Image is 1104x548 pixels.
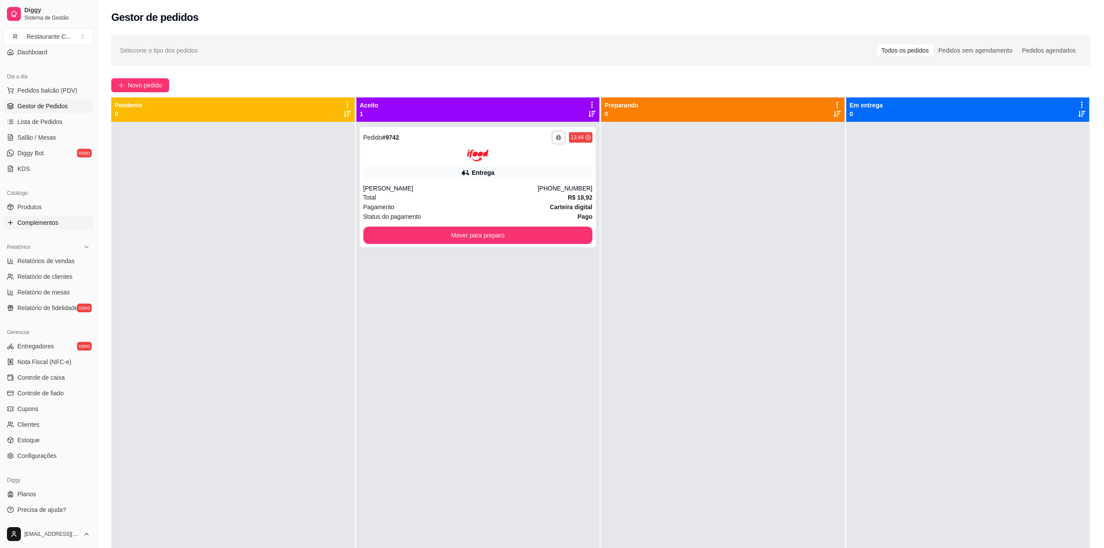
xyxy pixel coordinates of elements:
[17,342,54,351] span: Entregadores
[3,402,93,416] a: Cupons
[27,32,71,41] div: Restaurante C ...
[17,288,70,297] span: Relatório de mesas
[11,32,20,41] span: R
[363,227,593,244] button: Mover para preparo
[363,212,421,221] span: Status do pagamento
[3,524,93,545] button: [EMAIL_ADDRESS][DOMAIN_NAME]
[17,203,42,211] span: Produtos
[3,503,93,517] a: Precisa de ajuda?
[3,3,93,24] a: DiggySistema de Gestão
[17,133,56,142] span: Salão / Mesas
[3,186,93,200] div: Catálogo
[3,285,93,299] a: Relatório de mesas
[568,194,592,201] strong: R$ 18,92
[3,325,93,339] div: Gerenciar
[3,339,93,353] a: Entregadoresnovo
[17,48,47,57] span: Dashboard
[3,200,93,214] a: Produtos
[17,86,77,95] span: Pedidos balcão (PDV)
[382,134,399,141] strong: # 9742
[17,102,68,110] span: Gestor de Pedidos
[363,202,395,212] span: Pagamento
[3,45,93,59] a: Dashboard
[24,531,80,538] span: [EMAIL_ADDRESS][DOMAIN_NAME]
[3,487,93,501] a: Planos
[571,134,584,141] div: 13:44
[877,44,934,57] div: Todos os pedidos
[3,130,93,144] a: Salão / Mesas
[3,355,93,369] a: Nota Fiscal (NFC-e)
[111,78,169,92] button: Novo pedido
[3,386,93,400] a: Controle de fiado
[850,101,883,110] p: Em entrega
[17,304,78,312] span: Relatório de fidelidade
[3,115,93,129] a: Lista de Pedidos
[3,371,93,384] a: Controle de caixa
[17,420,40,429] span: Clientes
[3,28,93,45] button: Select a team
[3,84,93,97] button: Pedidos balcão (PDV)
[3,162,93,176] a: KDS
[120,46,198,55] span: Selecione o tipo dos pedidos
[17,490,36,498] span: Planos
[3,270,93,284] a: Relatório de clientes
[3,254,93,268] a: Relatórios de vendas
[3,473,93,487] div: Diggy
[3,433,93,447] a: Estoque
[467,150,489,161] img: ifood
[934,44,1017,57] div: Pedidos sem agendamento
[605,110,638,118] p: 0
[17,389,64,398] span: Controle de fiado
[17,149,44,157] span: Diggy Bot
[538,184,592,193] div: [PHONE_NUMBER]
[360,110,379,118] p: 1
[17,436,40,444] span: Estoque
[3,301,93,315] a: Relatório de fidelidadenovo
[3,449,93,463] a: Configurações
[850,110,883,118] p: 0
[17,272,73,281] span: Relatório de clientes
[578,213,592,220] strong: Pago
[17,358,71,366] span: Nota Fiscal (NFC-e)
[118,82,124,88] span: plus
[472,168,494,177] div: Entrega
[24,7,90,14] span: Diggy
[111,10,199,24] h2: Gestor de pedidos
[128,80,162,90] span: Novo pedido
[115,110,142,118] p: 0
[17,164,30,173] span: KDS
[550,204,592,211] strong: Carteira digital
[363,193,376,202] span: Total
[3,216,93,230] a: Complementos
[363,184,538,193] div: [PERSON_NAME]
[3,146,93,160] a: Diggy Botnovo
[17,451,57,460] span: Configurações
[17,404,38,413] span: Cupons
[24,14,90,21] span: Sistema de Gestão
[17,218,58,227] span: Complementos
[3,99,93,113] a: Gestor de Pedidos
[17,505,66,514] span: Precisa de ajuda?
[605,101,638,110] p: Preparando
[360,101,379,110] p: Aceito
[115,101,142,110] p: Pendente
[1017,44,1081,57] div: Pedidos agendados
[363,134,382,141] span: Pedido
[3,70,93,84] div: Dia a dia
[3,418,93,431] a: Clientes
[17,373,65,382] span: Controle de caixa
[7,244,30,251] span: Relatórios
[17,117,63,126] span: Lista de Pedidos
[17,257,75,265] span: Relatórios de vendas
